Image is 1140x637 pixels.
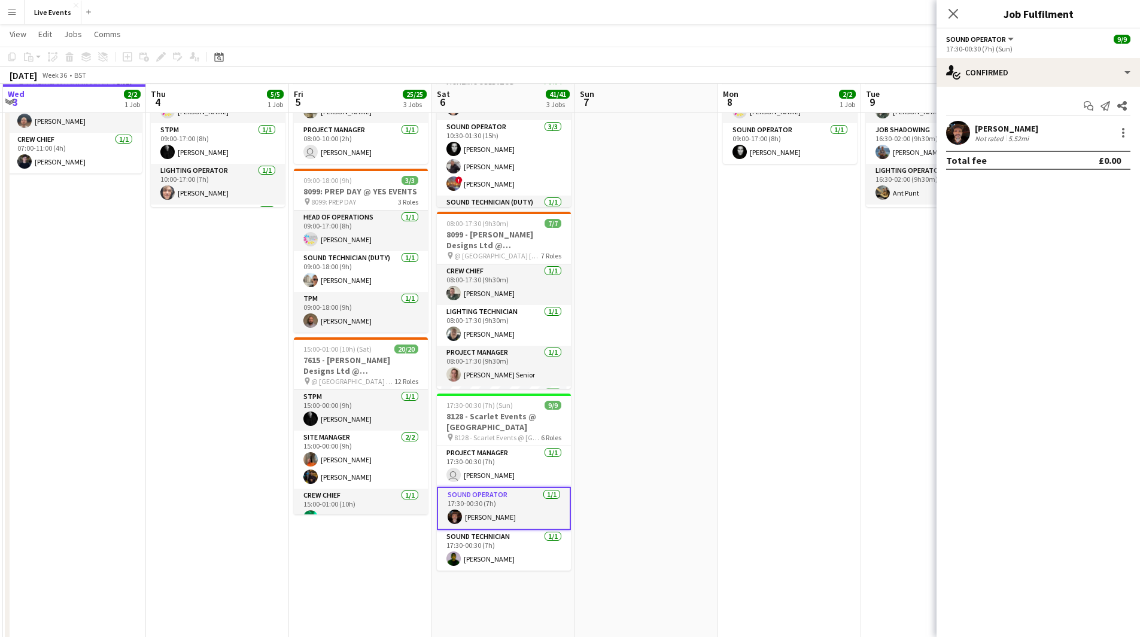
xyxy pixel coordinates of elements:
[455,176,463,184] span: !
[437,89,450,99] span: Sat
[294,89,303,99] span: Fri
[74,71,86,80] div: BST
[8,133,142,173] app-card-role: Crew Chief1/107:00-11:00 (4h)[PERSON_NAME]
[946,35,1006,44] span: Sound Operator
[311,197,356,206] span: 8099: PREP DAY
[839,90,856,99] span: 2/2
[6,95,25,109] span: 3
[403,100,426,109] div: 3 Jobs
[394,345,418,353] span: 20/20
[403,90,427,99] span: 25/25
[866,205,1000,367] app-card-role: Lighting Technician8/8
[446,401,513,410] span: 17:30-00:30 (7h) (Sun)
[975,123,1038,134] div: [PERSON_NAME]
[1006,134,1031,143] div: 5.52mi
[303,176,352,185] span: 09:00-18:00 (9h)
[937,58,1140,87] div: Confirmed
[151,30,285,207] app-job-card: 09:00-17:00 (8h)5/5PREP - 7615 - [PERSON_NAME] Designs Ltd @ [GEOGRAPHIC_DATA] @ Yes - 76154 Role...
[151,205,285,263] app-card-role: Sound Operator2/2
[546,90,570,99] span: 41/41
[267,90,284,99] span: 5/5
[437,196,571,236] app-card-role: Sound Technician (Duty)1/110:30-01:30 (15h)
[25,1,81,24] button: Live Events
[294,123,428,164] app-card-role: Project Manager1/108:00-10:00 (2h) [PERSON_NAME]
[437,264,571,305] app-card-role: Crew Chief1/108:00-17:30 (9h30m)[PERSON_NAME]
[294,169,428,333] div: 09:00-18:00 (9h)3/38099: PREP DAY @ YES EVENTS 8099: PREP DAY3 RolesHead of Operations1/109:00-17...
[454,251,541,260] span: @ [GEOGRAPHIC_DATA] [GEOGRAPHIC_DATA] - 8099
[866,89,880,99] span: Tue
[946,154,987,166] div: Total fee
[437,212,571,389] app-job-card: 08:00-17:30 (9h30m)7/78099 - [PERSON_NAME] Designs Ltd @ [GEOGRAPHIC_DATA] @ [GEOGRAPHIC_DATA] [G...
[541,433,561,442] span: 6 Roles
[545,401,561,410] span: 9/9
[437,411,571,432] h3: 8128 - Scarlet Events @ [GEOGRAPHIC_DATA]
[294,186,428,197] h3: 8099: PREP DAY @ YES EVENTS
[1114,35,1130,44] span: 9/9
[937,6,1140,22] h3: Job Fulfilment
[38,29,52,39] span: Edit
[10,29,26,39] span: View
[946,35,1016,44] button: Sound Operator
[89,26,126,42] a: Comms
[546,100,569,109] div: 3 Jobs
[294,390,428,431] app-card-role: STPM1/115:00-00:00 (9h)[PERSON_NAME]
[292,95,303,109] span: 5
[866,123,1000,164] app-card-role: Job Shadowing1/116:30-02:00 (9h30m)[PERSON_NAME]
[437,120,571,196] app-card-role: Sound Operator3/310:30-01:30 (15h)[PERSON_NAME][PERSON_NAME]![PERSON_NAME]
[435,95,450,109] span: 6
[446,219,509,228] span: 08:00-17:30 (9h30m)
[8,89,25,99] span: Wed
[975,134,1006,143] div: Not rated
[294,292,428,333] app-card-role: TPM1/109:00-18:00 (9h)[PERSON_NAME]
[311,377,394,386] span: @ [GEOGRAPHIC_DATA] - 7615
[437,30,571,207] app-job-card: 07:00-06:00 (23h) (Sun)25/257615 - [PERSON_NAME] Designs Ltd @ [GEOGRAPHIC_DATA] @ [GEOGRAPHIC_DA...
[541,251,561,260] span: 7 Roles
[151,164,285,205] app-card-role: Lighting Operator1/110:00-17:00 (7h)[PERSON_NAME]
[64,29,82,39] span: Jobs
[294,489,428,529] app-card-role: Crew Chief1/115:00-01:00 (10h)[PERSON_NAME]
[267,100,283,109] div: 1 Job
[840,100,855,109] div: 1 Job
[303,345,372,353] span: 15:00-01:00 (10h) (Sat)
[294,337,428,514] app-job-card: 15:00-01:00 (10h) (Sat)20/207615 - [PERSON_NAME] Designs Ltd @ [GEOGRAPHIC_DATA] @ [GEOGRAPHIC_DA...
[1099,154,1121,166] div: £0.00
[580,89,594,99] span: Sun
[545,219,561,228] span: 7/7
[723,89,738,99] span: Mon
[5,26,31,42] a: View
[394,377,418,386] span: 12 Roles
[437,305,571,346] app-card-role: Lighting Technician1/108:00-17:30 (9h30m)[PERSON_NAME]
[866,164,1000,205] app-card-role: Lighting Operator1/116:30-02:00 (9h30m)Ant Punt
[437,346,571,386] app-card-role: Project Manager1/108:00-17:30 (9h30m)[PERSON_NAME] Senior
[578,95,594,109] span: 7
[946,44,1130,53] div: 17:30-00:30 (7h) (Sun)
[398,197,418,206] span: 3 Roles
[437,386,571,427] app-card-role: Sound Operator1/1
[437,487,571,530] app-card-role: Sound Operator1/117:30-00:30 (7h)[PERSON_NAME]
[864,95,880,109] span: 9
[149,95,166,109] span: 4
[437,229,571,251] h3: 8099 - [PERSON_NAME] Designs Ltd @ [GEOGRAPHIC_DATA]
[294,355,428,376] h3: 7615 - [PERSON_NAME] Designs Ltd @ [GEOGRAPHIC_DATA]
[437,530,571,571] app-card-role: Sound Technician1/117:30-00:30 (7h)[PERSON_NAME]
[39,71,69,80] span: Week 36
[294,431,428,489] app-card-role: Site Manager2/215:00-00:00 (9h)[PERSON_NAME][PERSON_NAME]
[124,100,140,109] div: 1 Job
[454,433,541,442] span: 8128 - Scarlet Events @ [GEOGRAPHIC_DATA]
[59,26,87,42] a: Jobs
[151,123,285,164] app-card-role: STPM1/109:00-17:00 (8h)[PERSON_NAME]
[151,89,166,99] span: Thu
[437,394,571,571] app-job-card: 17:30-00:30 (7h) (Sun)9/98128 - Scarlet Events @ [GEOGRAPHIC_DATA] 8128 - Scarlet Events @ [GEOGR...
[34,26,57,42] a: Edit
[94,29,121,39] span: Comms
[294,251,428,292] app-card-role: Sound Technician (Duty)1/109:00-18:00 (9h)[PERSON_NAME]
[866,30,1000,207] app-job-card: 16:30-02:00 (9h30m) (Wed)22/247917 - Novartis pharmaceuticals Corporation @ [GEOGRAPHIC_DATA] @ [...
[402,176,418,185] span: 3/3
[721,95,738,109] span: 8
